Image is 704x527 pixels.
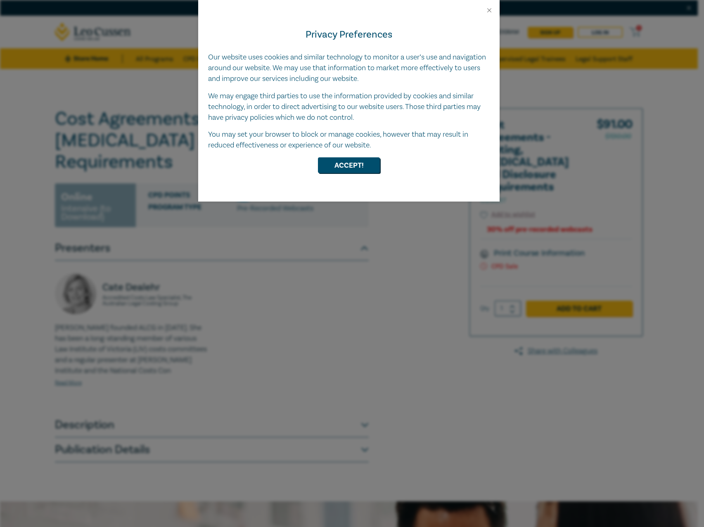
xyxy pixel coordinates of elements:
p: Our website uses cookies and similar technology to monitor a user’s use and navigation around our... [208,52,490,84]
h4: Privacy Preferences [208,27,490,42]
button: Close [486,7,493,14]
p: We may engage third parties to use the information provided by cookies and similar technology, in... [208,91,490,123]
button: Accept! [318,157,380,173]
p: You may set your browser to block or manage cookies, however that may result in reduced effective... [208,129,490,151]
